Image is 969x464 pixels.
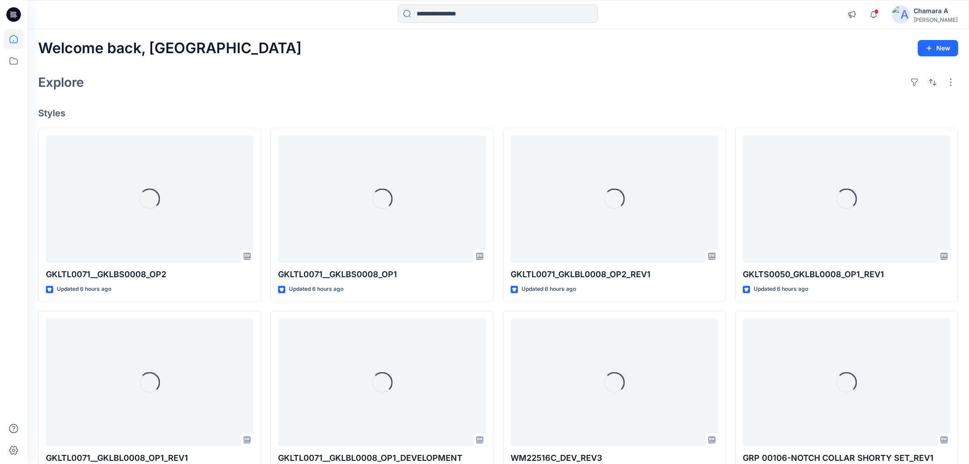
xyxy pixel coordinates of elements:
[38,75,84,90] h2: Explore
[57,284,111,294] p: Updated 6 hours ago
[38,108,958,119] h4: Styles
[892,5,910,24] img: avatar
[522,284,576,294] p: Updated 6 hours ago
[918,40,958,56] button: New
[511,268,718,281] p: GKLTL0071_GKLBL0008_OP2_REV1
[278,268,486,281] p: GKLTL0071__GKLBS0008_OP1
[914,16,958,23] div: [PERSON_NAME]
[289,284,343,294] p: Updated 6 hours ago
[38,40,302,57] h2: Welcome back, [GEOGRAPHIC_DATA]
[743,268,950,281] p: GKLTS0050_GKLBL0008_OP1_REV1
[914,5,958,16] div: Chamara A
[46,268,253,281] p: GKLTL0071__GKLBS0008_OP2
[754,284,808,294] p: Updated 6 hours ago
